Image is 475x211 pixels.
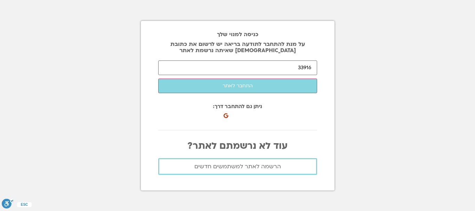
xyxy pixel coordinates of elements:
[158,79,317,93] button: התחבר לאתר
[158,158,317,175] a: הרשמה לאתר למשתמשים חדשים
[158,31,317,38] h2: כניסה למנוי שלך
[225,106,301,121] iframe: כפתור לכניסה באמצעות חשבון Google
[158,141,317,151] p: עוד לא נרשמתם לאתר?
[158,41,317,54] p: על מנת להתחבר לתודעה בריאה יש לרשום את כתובת [DEMOGRAPHIC_DATA] שאיתה נרשמת לאתר
[194,163,281,170] span: הרשמה לאתר למשתמשים חדשים
[158,60,317,75] input: הקוד שקיבלת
